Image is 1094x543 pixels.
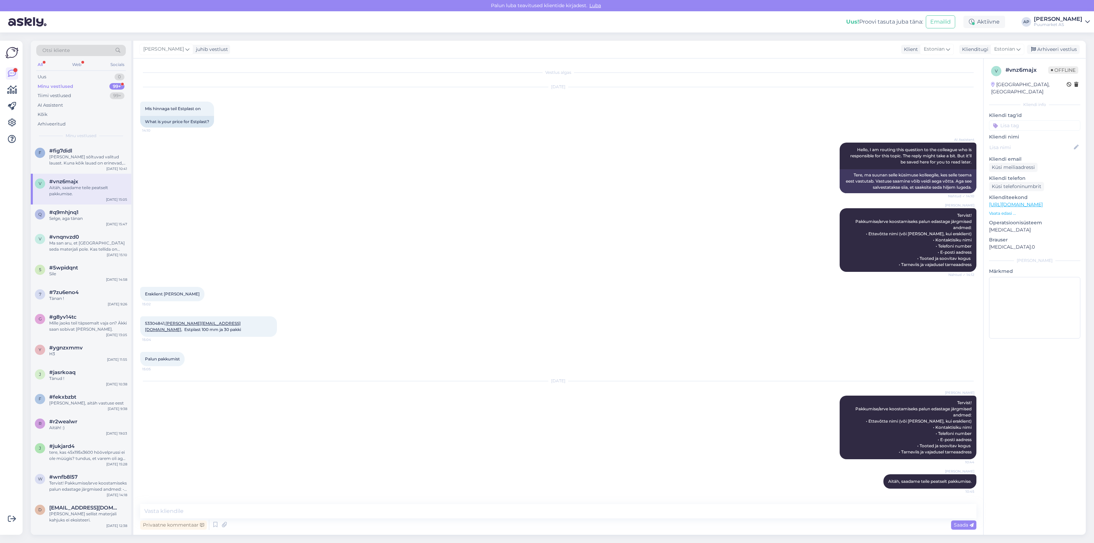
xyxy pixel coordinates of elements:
span: v [995,68,998,74]
div: H3 [49,351,127,357]
div: Selge, aga tänan [49,215,127,222]
span: [PERSON_NAME] [945,390,974,395]
button: Emailid [926,15,955,28]
div: Klienditugi [959,46,988,53]
span: 10:44 [949,460,974,465]
span: r [39,421,42,426]
div: [DATE] 9:26 [108,302,127,307]
span: Luba [587,2,603,9]
span: 7 [39,292,41,297]
p: [MEDICAL_DATA].0 [989,243,1080,251]
div: AP [1022,17,1031,27]
span: 15:04 [142,337,168,342]
span: v [39,181,41,186]
p: Märkmed [989,268,1080,275]
span: w [38,476,42,481]
span: #r2wealwr [49,419,77,425]
div: Tere, ma suunan selle küsimuse kolleegile, kes selle teema eest vastutab. Vastuse saamine võib ve... [840,169,976,193]
div: Tiimi vestlused [38,92,71,99]
div: Arhiveeri vestlus [1027,45,1080,54]
span: #jasrkoaq [49,369,76,375]
div: [DATE] 15:47 [106,222,127,227]
div: Minu vestlused [38,83,73,90]
span: Nähtud ✓ 14:10 [948,194,974,199]
span: j [39,446,41,451]
div: [DATE] 11:55 [107,357,127,362]
div: [DATE] 9:38 [108,406,127,411]
p: Kliendi nimi [989,133,1080,141]
div: Vestlus algas [140,69,976,76]
span: #7zu6eno4 [49,289,79,295]
div: Aitäh! :) [49,425,127,431]
div: [DATE] 12:38 [106,523,127,528]
span: #fekxbzbt [49,394,76,400]
div: tere, kas 45x195x3600 höövelprussi ei ole müügis? tundus, et varem oli aga nüüd ei leia. [49,449,127,462]
div: Mille jaoks teil täpsemalt vaja on? Äkki saan sobivat [PERSON_NAME]. [49,320,127,332]
p: [MEDICAL_DATA] [989,226,1080,234]
span: 15:02 [142,302,168,307]
div: All [36,60,44,69]
span: f [39,150,41,155]
div: Kliendi info [989,102,1080,108]
span: Minu vestlused [66,133,96,139]
div: What is your price for Estplast? [140,116,214,128]
span: #q9mhjnq1 [49,209,79,215]
span: 15:05 [142,367,168,372]
p: Operatsioonisüsteem [989,219,1080,226]
div: Privaatne kommentaar [140,520,207,530]
div: Klient [901,46,918,53]
div: Proovi tasuta juba täna: [846,18,923,26]
div: # vnz6majx [1005,66,1048,74]
div: [DATE] 15:10 [107,252,127,257]
div: [DATE] 10:38 [106,382,127,387]
span: #wnfb8l57 [49,474,78,480]
p: Kliendi email [989,156,1080,163]
span: #5wpidqnt [49,265,78,271]
div: [DATE] 14:18 [107,492,127,498]
span: f [39,396,41,401]
span: v [39,236,41,241]
span: [PERSON_NAME] [945,203,974,208]
div: Web [71,60,83,69]
span: #ygnzxmmv [49,345,83,351]
div: Aitäh, saadame teile peatselt pakkumise. [49,185,127,197]
div: Küsi telefoninumbrit [989,182,1044,191]
span: Eraklient [PERSON_NAME] [145,291,200,296]
span: #g8yv14tc [49,314,77,320]
div: [DATE] 10:41 [106,166,127,171]
b: Uus! [846,18,859,25]
div: 99+ [109,83,124,90]
a: [URL][DOMAIN_NAME] [989,201,1043,208]
span: 53304841, , Estplast 100 mm ja 30 pakki [145,321,241,332]
span: #fig7didl [49,148,72,154]
div: Sile [49,271,127,277]
div: AI Assistent [38,102,63,109]
span: g [39,316,42,321]
div: [DATE] 14:58 [106,277,127,282]
span: AI Assistent [949,137,974,142]
span: Saada [954,522,974,528]
div: [PERSON_NAME] sõltuvad valitud lauast. Kuna kõik lauad on erinevad, mõõdab laomees laua tihuks. [49,154,127,166]
p: Klienditeekond [989,194,1080,201]
div: Tänan ! [49,295,127,302]
div: 0 [115,74,124,80]
span: [PERSON_NAME] [945,469,974,474]
div: [PERSON_NAME] [989,257,1080,264]
p: Brauser [989,236,1080,243]
div: Kõik [38,111,48,118]
div: Ma san aru, et [GEOGRAPHIC_DATA] seda materjali pole. Kas tellida on võimalik. [49,240,127,252]
span: Palun pakkumist [145,356,180,361]
div: Arhiveeritud [38,121,66,128]
div: [DATE] [140,378,976,384]
div: Uus [38,74,46,80]
input: Lisa nimi [989,144,1072,151]
div: Tervist! Pakkumise/arve koostamiseks palun edastage järgmised andmed: • Ettevõtte nimi (või [PERS... [49,480,127,492]
input: Lisa tag [989,120,1080,131]
span: Hello, I am routing this question to the colleague who is responsible for this topic. The reply m... [850,147,973,164]
span: y [39,347,41,352]
a: [PERSON_NAME][EMAIL_ADDRESS][DOMAIN_NAME] [145,321,241,332]
img: Askly Logo [5,46,18,59]
p: Vaata edasi ... [989,210,1080,216]
div: Aktiivne [963,16,1005,28]
div: [DATE] 19:03 [106,431,127,436]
